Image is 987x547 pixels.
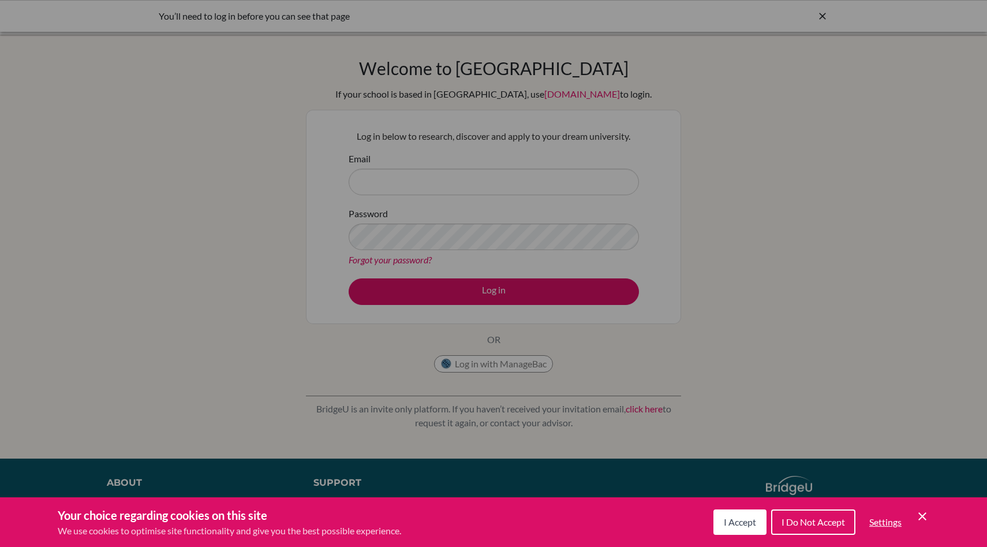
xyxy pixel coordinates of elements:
span: I Accept [724,516,756,527]
p: We use cookies to optimise site functionality and give you the best possible experience. [58,524,401,538]
h3: Your choice regarding cookies on this site [58,507,401,524]
button: Settings [860,511,911,534]
span: I Do Not Accept [782,516,845,527]
span: Settings [869,516,902,527]
button: I Accept [713,509,767,535]
button: I Do Not Accept [771,509,855,535]
button: Save and close [915,509,929,523]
